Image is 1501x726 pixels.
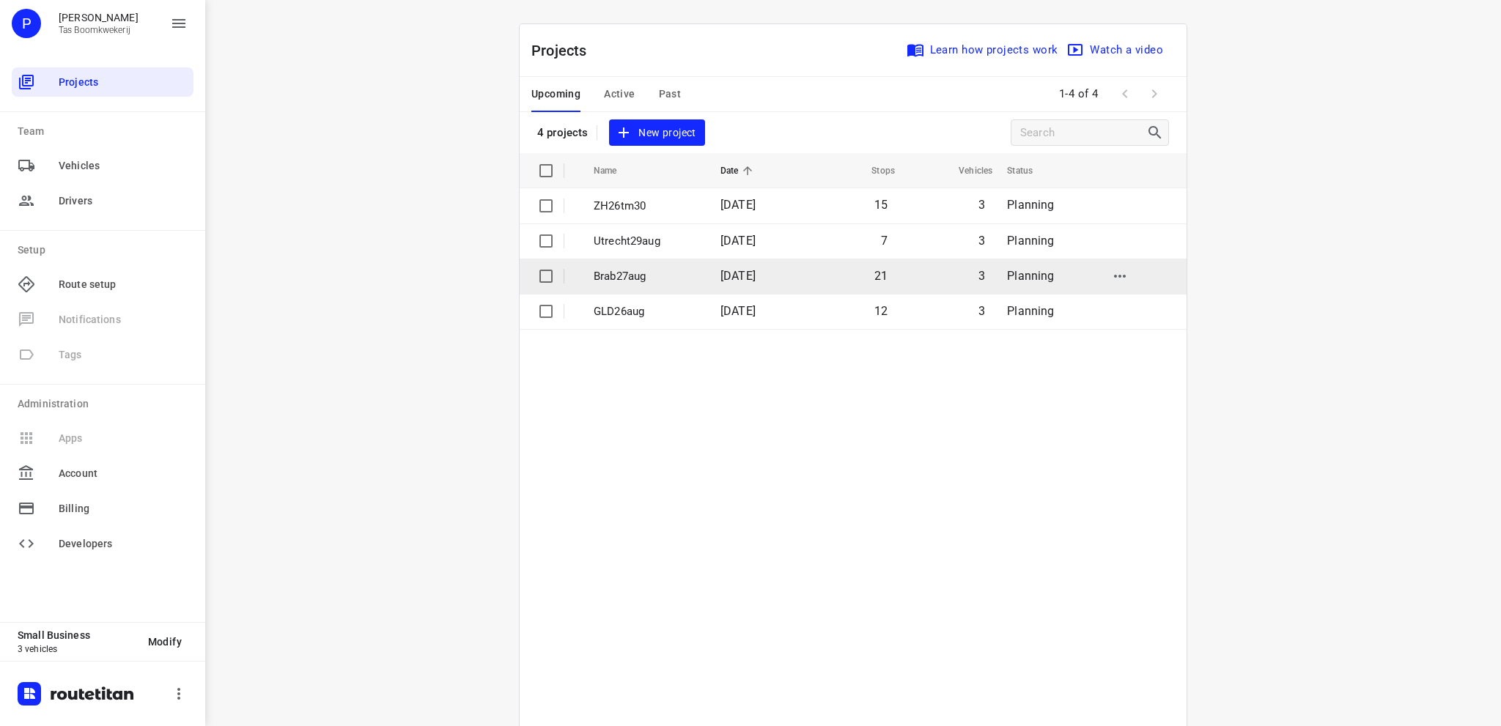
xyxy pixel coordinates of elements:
[874,198,888,212] span: 15
[59,193,188,209] span: Drivers
[59,12,139,23] p: Peter Tas
[531,40,599,62] p: Projects
[18,629,136,641] p: Small Business
[18,644,136,654] p: 3 vehicles
[874,269,888,283] span: 21
[720,162,758,179] span: Date
[12,67,193,97] div: Projects
[874,304,888,318] span: 12
[12,421,193,456] span: Available only on our Business plan
[59,501,188,516] span: Billing
[1007,304,1054,318] span: Planning
[59,25,139,35] p: Tas Boomkwekerij
[594,303,698,320] p: GLD26aug
[594,162,636,179] span: Name
[537,126,588,139] p: 4 projects
[1140,79,1169,108] span: Next Page
[12,270,193,299] div: Route setup
[720,198,756,212] span: [DATE]
[12,459,193,488] div: Account
[720,304,756,318] span: [DATE]
[720,234,756,248] span: [DATE]
[852,162,895,179] span: Stops
[1007,269,1054,283] span: Planning
[1007,162,1052,179] span: Status
[531,85,580,103] span: Upcoming
[12,337,193,372] span: Available only on our Business plan
[148,636,182,648] span: Modify
[978,304,985,318] span: 3
[59,277,188,292] span: Route setup
[1053,78,1104,110] span: 1-4 of 4
[1007,198,1054,212] span: Planning
[659,85,682,103] span: Past
[720,269,756,283] span: [DATE]
[594,233,698,250] p: Utrecht29aug
[1020,122,1146,144] input: Search projects
[594,268,698,285] p: Brab27aug
[12,151,193,180] div: Vehicles
[59,536,188,552] span: Developers
[978,198,985,212] span: 3
[978,234,985,248] span: 3
[604,85,635,103] span: Active
[59,158,188,174] span: Vehicles
[12,529,193,558] div: Developers
[18,124,193,139] p: Team
[59,75,188,90] span: Projects
[59,466,188,481] span: Account
[594,198,698,215] p: ZH26tm30
[12,186,193,215] div: Drivers
[881,234,888,248] span: 7
[12,9,41,38] div: P
[12,494,193,523] div: Billing
[618,124,696,142] span: New project
[940,162,992,179] span: Vehicles
[136,629,193,655] button: Modify
[12,302,193,337] span: Available only on our Business plan
[18,396,193,412] p: Administration
[609,119,704,147] button: New project
[1110,79,1140,108] span: Previous Page
[1007,234,1054,248] span: Planning
[18,242,193,258] p: Setup
[1146,124,1168,141] div: Search
[978,269,985,283] span: 3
